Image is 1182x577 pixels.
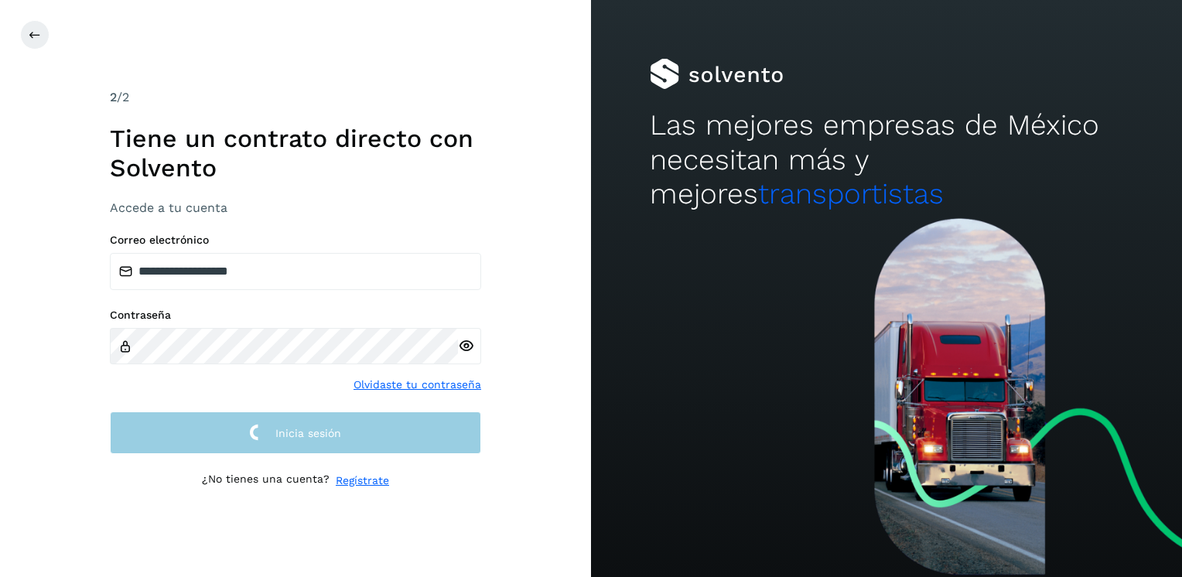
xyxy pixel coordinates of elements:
[110,411,481,454] button: Inicia sesión
[336,473,389,489] a: Regístrate
[354,377,481,393] a: Olvidaste tu contraseña
[110,309,481,322] label: Contraseña
[758,177,944,210] span: transportistas
[110,90,117,104] span: 2
[110,200,481,215] h3: Accede a tu cuenta
[650,108,1122,211] h2: Las mejores empresas de México necesitan más y mejores
[110,88,481,107] div: /2
[110,234,481,247] label: Correo electrónico
[110,124,481,183] h1: Tiene un contrato directo con Solvento
[275,428,341,439] span: Inicia sesión
[202,473,330,489] p: ¿No tienes una cuenta?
